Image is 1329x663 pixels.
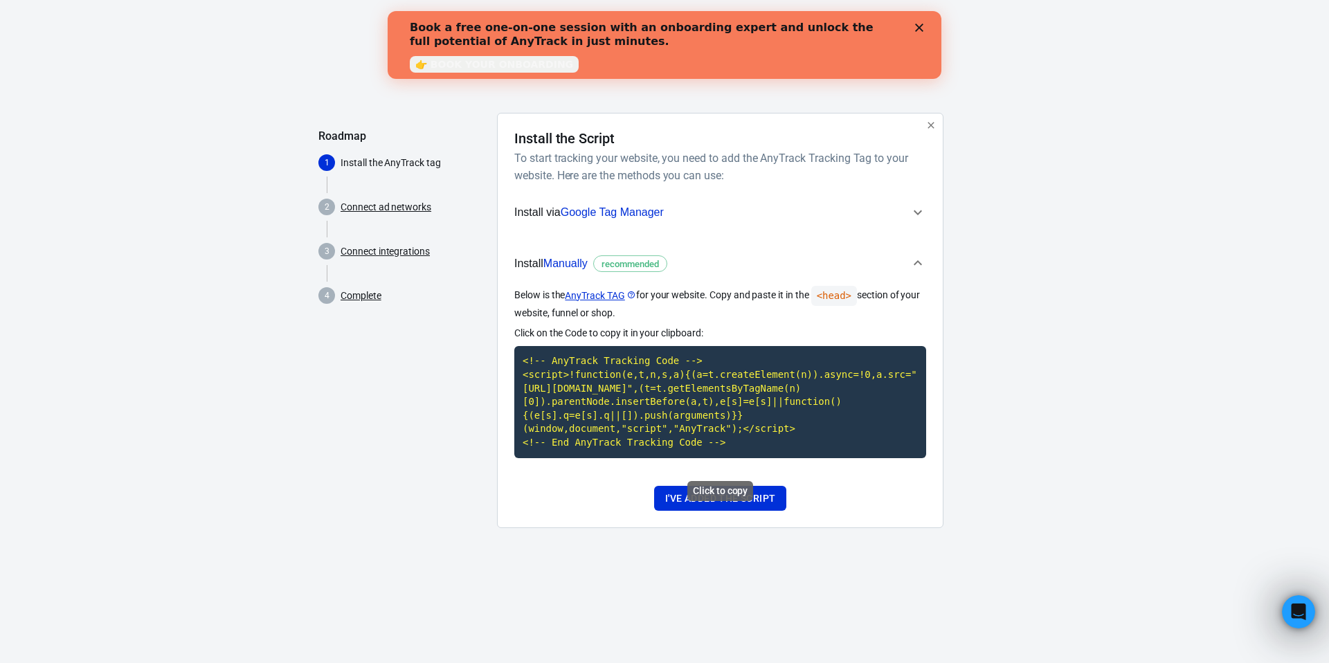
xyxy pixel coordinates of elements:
code: <head> [811,286,857,306]
a: AnyTrack TAG [565,289,635,303]
text: 1 [325,158,329,167]
button: Install viaGoogle Tag Manager [514,195,926,230]
h6: To start tracking your website, you need to add the AnyTrack Tracking Tag to your website. Here a... [514,149,921,184]
a: Connect ad networks [341,200,431,215]
span: Google Tag Manager [561,206,664,218]
button: InstallManuallyrecommended [514,241,926,287]
button: I've added the script [654,486,786,511]
span: Install [514,255,667,273]
text: 4 [325,291,329,300]
text: 2 [325,202,329,212]
iframe: Intercom live chat banner [388,11,941,79]
a: Complete [341,289,381,303]
div: Close [527,12,541,21]
text: 3 [325,246,329,256]
span: recommended [597,257,664,271]
div: AnyTrack [318,22,1011,46]
p: Click on the Code to copy it in your clipboard: [514,326,926,340]
iframe: Intercom live chat [1282,595,1315,628]
p: Install the AnyTrack tag [341,156,486,170]
div: Click to copy [687,481,753,501]
p: Below is the for your website. Copy and paste it in the section of your website, funnel or shop. [514,286,926,320]
span: Manually [543,257,588,269]
h5: Roadmap [318,129,486,143]
span: Install via [514,203,664,221]
code: Click to copy [514,346,926,457]
a: Connect integrations [341,244,430,259]
h4: Install the Script [514,130,615,147]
